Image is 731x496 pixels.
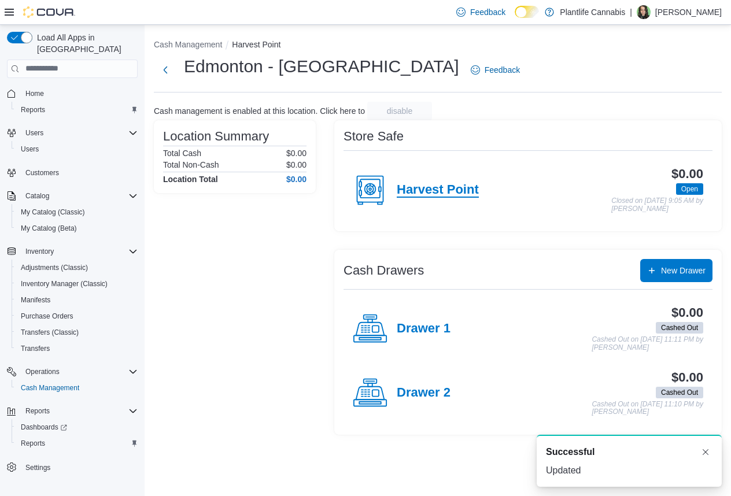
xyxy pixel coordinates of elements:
button: My Catalog (Beta) [12,220,142,236]
button: Transfers (Classic) [12,324,142,340]
a: Dashboards [12,419,142,435]
a: My Catalog (Classic) [16,205,90,219]
span: Dashboards [21,423,67,432]
span: Home [25,89,44,98]
span: Operations [25,367,60,376]
span: Reports [16,436,138,450]
span: Successful [546,445,595,459]
span: Catalog [25,191,49,201]
span: Manifests [21,295,50,305]
span: My Catalog (Classic) [16,205,138,219]
a: Users [16,142,43,156]
span: Inventory [25,247,54,256]
button: Dismiss toast [699,445,712,459]
span: Cashed Out [656,322,703,334]
p: $0.00 [286,160,307,169]
div: Updated [546,464,712,478]
button: Reports [21,404,54,418]
h1: Edmonton - [GEOGRAPHIC_DATA] [184,55,459,78]
span: Inventory Manager (Classic) [16,277,138,291]
span: Manifests [16,293,138,307]
h6: Total Cash [163,149,201,158]
button: Settings [2,458,142,475]
button: Users [21,126,48,140]
button: Manifests [12,292,142,308]
button: Home [2,85,142,102]
span: Cashed Out [661,387,698,398]
span: Dark Mode [515,18,515,18]
span: New Drawer [661,265,706,276]
button: Reports [2,403,142,419]
span: Settings [21,460,138,474]
span: My Catalog (Classic) [21,208,85,217]
span: Dashboards [16,420,138,434]
button: disable [367,102,432,120]
span: Transfers [21,344,50,353]
button: My Catalog (Classic) [12,204,142,220]
a: Purchase Orders [16,309,78,323]
span: Home [21,86,138,101]
nav: An example of EuiBreadcrumbs [154,39,722,53]
span: Open [676,183,703,195]
button: Catalog [21,189,54,203]
span: Transfers (Classic) [16,325,138,339]
p: Closed on [DATE] 9:05 AM by [PERSON_NAME] [611,197,703,213]
span: Cash Management [16,381,138,395]
h4: Harvest Point [397,183,479,198]
p: [PERSON_NAME] [655,5,722,19]
span: My Catalog (Beta) [16,221,138,235]
a: My Catalog (Beta) [16,221,82,235]
a: Customers [21,166,64,180]
span: Inventory [21,245,138,258]
span: Transfers [16,342,138,356]
span: Users [25,128,43,138]
a: Transfers (Classic) [16,325,83,339]
span: Customers [25,168,59,177]
span: Operations [21,365,138,379]
span: Open [681,184,698,194]
button: Operations [2,364,142,380]
a: Inventory Manager (Classic) [16,277,112,291]
span: Purchase Orders [16,309,138,323]
button: Adjustments (Classic) [12,260,142,276]
span: Transfers (Classic) [21,328,79,337]
span: Reports [25,406,50,416]
h3: Store Safe [344,129,404,143]
span: Inventory Manager (Classic) [21,279,108,288]
a: Cash Management [16,381,84,395]
button: Operations [21,365,64,379]
span: Reports [21,105,45,114]
span: Feedback [485,64,520,76]
h3: Location Summary [163,129,269,143]
a: Adjustments (Classic) [16,261,93,275]
p: Cashed Out on [DATE] 11:10 PM by [PERSON_NAME] [592,401,703,416]
h4: Drawer 1 [397,321,451,336]
a: Feedback [452,1,510,24]
button: Users [2,125,142,141]
span: Users [16,142,138,156]
button: Harvest Point [232,40,280,49]
button: Transfers [12,340,142,357]
button: Reports [12,435,142,451]
span: Reports [21,404,138,418]
span: Reports [16,103,138,117]
a: Feedback [466,58,525,82]
span: Users [21,126,138,140]
span: Adjustments (Classic) [21,263,88,272]
button: Cash Management [12,380,142,396]
h4: $0.00 [286,175,307,184]
button: Reports [12,102,142,118]
span: Feedback [470,6,505,18]
div: Notification [546,445,712,459]
div: Jade Staines [637,5,651,19]
p: | [630,5,632,19]
input: Dark Mode [515,6,539,18]
a: Reports [16,436,50,450]
span: Catalog [21,189,138,203]
button: Purchase Orders [12,308,142,324]
button: Customers [2,164,142,181]
button: New Drawer [640,259,712,282]
p: Cashed Out on [DATE] 11:11 PM by [PERSON_NAME] [592,336,703,351]
span: Cashed Out [661,323,698,333]
h3: Cash Drawers [344,264,424,277]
